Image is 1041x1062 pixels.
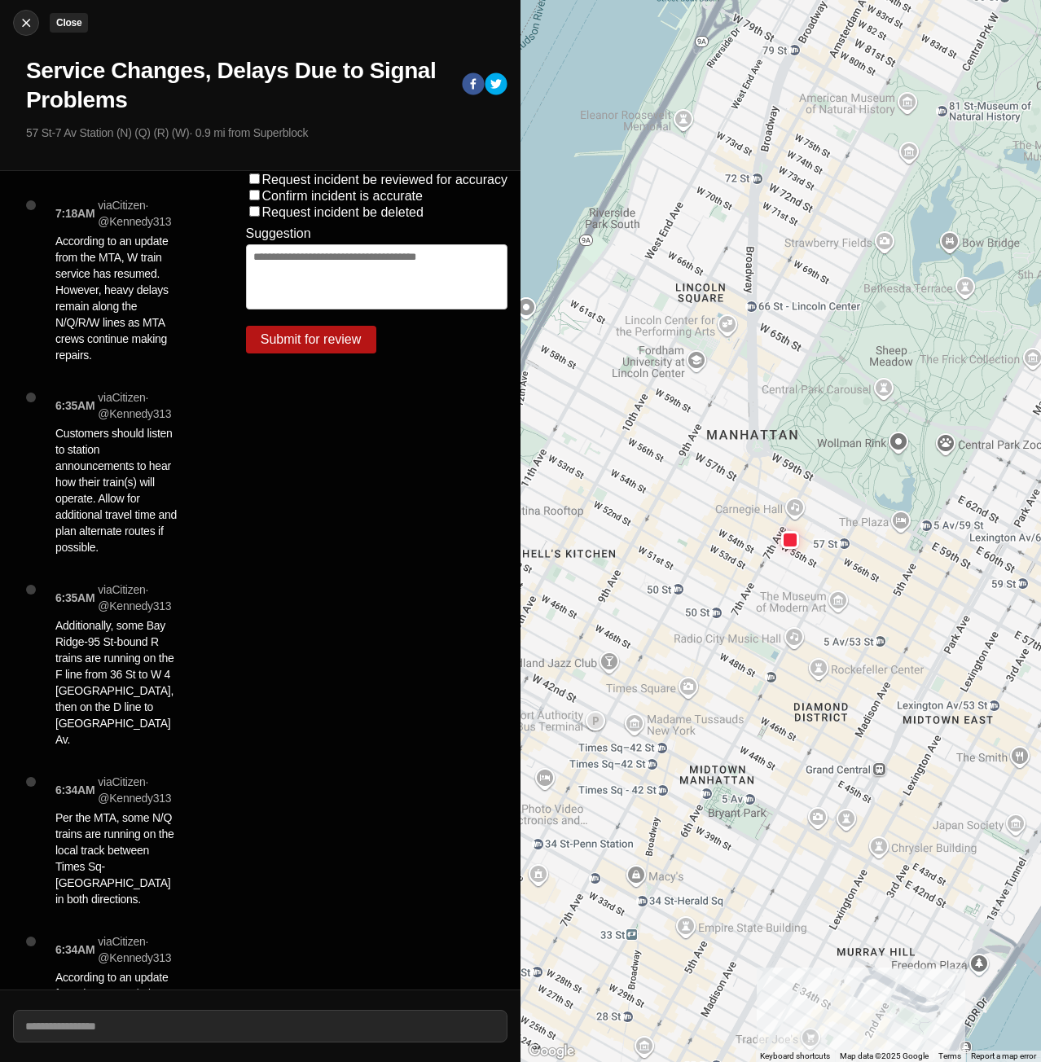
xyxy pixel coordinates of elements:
[55,397,94,414] p: 6:35AM
[462,72,485,99] button: facebook
[98,933,180,966] p: via Citizen · @ Kennedy313
[55,233,181,363] p: According to an update from the MTA, W train service has resumed. However, heavy delays remain al...
[525,1041,578,1062] a: Open this area in Google Maps (opens a new window)
[938,1051,961,1060] a: Terms (opens in new tab)
[485,72,507,99] button: twitter
[246,226,311,241] label: Suggestion
[18,15,34,31] img: cancel
[98,774,180,806] p: via Citizen · @ Kennedy313
[26,56,449,115] h1: Service Changes, Delays Due to Signal Problems
[98,389,180,422] p: via Citizen · @ Kennedy313
[971,1051,1036,1060] a: Report a map error
[55,590,94,606] p: 6:35AM
[55,617,181,748] p: Additionally, some Bay Ridge-95 St-bound R trains are running on the F line from 36 St to W 4 [GE...
[262,173,508,187] label: Request incident be reviewed for accuracy
[840,1051,929,1060] span: Map data ©2025 Google
[26,125,507,141] p: 57 St-7 Av Station (N) (Q) (R) (W) · 0.9 mi from Superblock
[55,810,181,907] p: Per the MTA, some N/Q trains are running on the local track between Times Sq-[GEOGRAPHIC_DATA] in...
[98,581,180,614] p: via Citizen · @ Kennedy313
[262,205,424,219] label: Request incident be deleted
[760,1051,830,1062] button: Keyboard shortcuts
[55,205,94,222] p: 7:18AM
[55,941,94,958] p: 6:34AM
[246,326,376,353] button: Submit for review
[55,782,94,798] p: 6:34AM
[56,17,81,29] small: Close
[262,189,423,203] label: Confirm incident is accurate
[55,425,181,555] p: Customers should listen to station announcements to hear how their train(s) will operate. Allow f...
[525,1041,578,1062] img: Google
[98,197,180,230] p: via Citizen · @ Kennedy313
[13,10,39,36] button: cancelClose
